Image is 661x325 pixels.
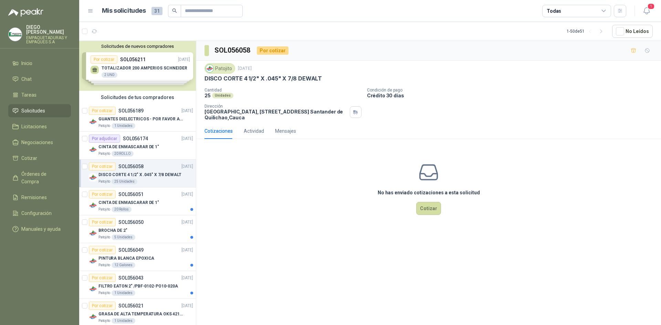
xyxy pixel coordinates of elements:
[89,246,116,254] div: Por cotizar
[98,199,159,206] p: CINTA DE ENMASCARAR DE 1"
[98,311,184,317] p: GRASA DE ALTA TEMPERATURA OKS 4210 X 5 KG
[547,7,561,15] div: Todas
[204,109,347,120] p: [GEOGRAPHIC_DATA], [STREET_ADDRESS] Santander de Quilichao , Cauca
[118,220,144,225] p: SOL056050
[8,120,71,133] a: Licitaciones
[8,136,71,149] a: Negociaciones
[112,123,135,129] div: 1 Unidades
[8,88,71,101] a: Tareas
[416,202,441,215] button: Cotizar
[8,104,71,117] a: Solicitudes
[367,88,658,93] p: Condición de pago
[89,173,97,182] img: Company Logo
[151,7,162,15] span: 31
[79,271,196,299] a: Por cotizarSOL056043[DATE] Company LogoFILTRO EATON 2" /PBF-0102-PO10-020APatojito1 Unidades
[89,162,116,171] div: Por cotizar
[98,172,181,178] p: DISCO CORTE 4 1/2" X .045" X 7/8 DEWALT
[98,179,110,184] p: Patojito
[98,290,110,296] p: Patojito
[118,164,144,169] p: SOL056058
[214,45,251,56] h3: SOL056058
[367,93,658,98] p: Crédito 30 días
[98,235,110,240] p: Patojito
[21,209,52,217] span: Configuración
[567,26,607,37] div: 1 - 50 de 51
[98,144,159,150] p: CINTA DE ENMASCARAR DE 1"
[89,201,97,209] img: Company Logo
[98,227,127,234] p: BROCHA DE 2"
[89,134,120,143] div: Por adjudicar
[8,8,43,17] img: Logo peakr
[21,154,37,162] span: Cotizar
[79,132,196,160] a: Por adjudicarSOL056174[DATE] Company LogoCINTA DE ENMASCARAR DE 1"Patojito20 ROLLO
[378,189,480,196] h3: No has enviado cotizaciones a esta solicitud
[206,65,213,72] img: Company Logo
[112,151,134,156] div: 20 ROLLO
[647,3,655,10] span: 1
[112,318,135,324] div: 1 Unidades
[112,207,132,212] div: 20 Rollos
[257,46,288,55] div: Por cotizar
[181,247,193,253] p: [DATE]
[98,318,110,324] p: Patojito
[21,194,47,201] span: Remisiones
[98,123,110,129] p: Patojito
[79,160,196,187] a: Por cotizarSOL056058[DATE] Company LogoDISCO CORTE 4 1/2" X .045" X 7/8 DEWALTPatojito25 Unidades
[112,235,135,240] div: 5 Unidades
[21,170,64,185] span: Órdenes de Compra
[8,207,71,220] a: Configuración
[98,116,184,122] p: GUANTES DIELECTRICOS - POR FAVOR ADJUNTAR SU FICHA TECNICA
[181,275,193,281] p: [DATE]
[89,302,116,310] div: Por cotizar
[118,248,144,252] p: SOL056049
[79,215,196,243] a: Por cotizarSOL056050[DATE] Company LogoBROCHA DE 2"Patojito5 Unidades
[89,313,97,321] img: Company Logo
[112,290,135,296] div: 1 Unidades
[21,107,45,115] span: Solicitudes
[98,207,110,212] p: Patojito
[89,190,116,198] div: Por cotizar
[8,57,71,70] a: Inicio
[204,127,233,135] div: Cotizaciones
[212,93,233,98] div: Unidades
[98,283,178,290] p: FILTRO EATON 2" /PBF-0102-PO10-020A
[82,44,193,49] button: Solicitudes de nuevos compradores
[181,108,193,114] p: [DATE]
[181,136,193,142] p: [DATE]
[118,303,144,308] p: SOL056021
[112,262,135,268] div: 12 Galones
[204,75,322,82] p: DISCO CORTE 4 1/2" X .045" X 7/8 DEWALT
[79,104,196,132] a: Por cotizarSOL056189[DATE] Company LogoGUANTES DIELECTRICOS - POR FAVOR ADJUNTAR SU FICHA TECNICA...
[21,75,32,83] span: Chat
[244,127,264,135] div: Actividad
[79,187,196,215] a: Por cotizarSOL056051[DATE] Company LogoCINTA DE ENMASCARAR DE 1"Patojito20 Rollos
[89,145,97,154] img: Company Logo
[8,167,71,188] a: Órdenes de Compra
[181,219,193,226] p: [DATE]
[21,123,47,130] span: Licitaciones
[89,107,116,115] div: Por cotizar
[181,163,193,170] p: [DATE]
[26,25,71,34] p: DIEGO [PERSON_NAME]
[172,8,177,13] span: search
[79,243,196,271] a: Por cotizarSOL056049[DATE] Company LogoPINTURA BLANCA EPOXICAPatojito12 Galones
[21,91,36,99] span: Tareas
[102,6,146,16] h1: Mis solicitudes
[112,179,137,184] div: 25 Unidades
[89,118,97,126] img: Company Logo
[8,191,71,204] a: Remisiones
[89,285,97,293] img: Company Logo
[26,36,71,44] p: EMPAQUETADURAS Y EMPAQUES S.A
[204,88,361,93] p: Cantidad
[79,41,196,91] div: Solicitudes de nuevos compradoresPor cotizarSOL056211[DATE] TOTALIZADOR 200 AMPERIOS SCHNEIDER2 U...
[118,275,144,280] p: SOL056043
[8,223,71,236] a: Manuales y ayuda
[118,192,144,197] p: SOL056051
[89,229,97,237] img: Company Logo
[21,59,32,67] span: Inicio
[123,136,148,141] p: SOL056174
[89,274,116,282] div: Por cotizar
[89,257,97,265] img: Company Logo
[204,93,211,98] p: 25
[181,191,193,198] p: [DATE]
